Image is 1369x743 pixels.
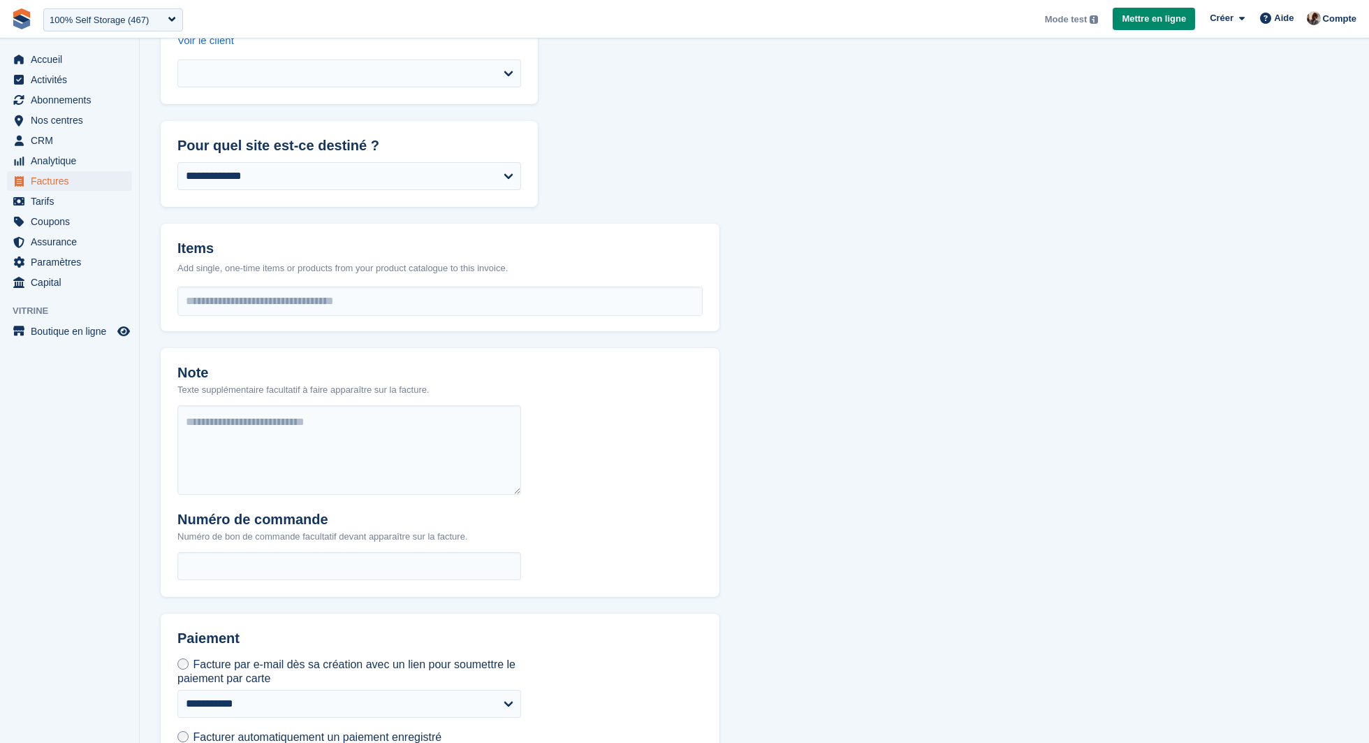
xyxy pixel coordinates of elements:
[1045,13,1088,27] span: Mode test
[31,273,115,292] span: Capital
[177,658,515,684] span: Facture par e-mail dès sa création avec un lien pour soumettre le paiement par carte
[31,252,115,272] span: Paramètres
[7,252,132,272] a: menu
[7,110,132,130] a: menu
[177,658,189,670] input: Facture par e-mail dès sa création avec un lien pour soumettre le paiement par carte
[31,171,115,191] span: Factures
[7,322,132,341] a: menu
[177,512,468,528] h2: Numéro de commande
[31,131,115,150] span: CRM
[1210,11,1233,25] span: Créer
[1113,8,1195,31] a: Mettre en ligne
[31,212,115,231] span: Coupons
[31,232,115,252] span: Assurance
[177,530,468,544] p: Numéro de bon de commande facultatif devant apparaître sur la facture.
[7,171,132,191] a: menu
[177,34,234,46] a: Voir le client
[177,630,521,658] h2: Paiement
[31,110,115,130] span: Nos centres
[13,304,139,318] span: Vitrine
[7,90,132,110] a: menu
[7,50,132,69] a: menu
[1274,11,1294,25] span: Aide
[31,322,115,341] span: Boutique en ligne
[50,13,149,27] div: 100% Self Storage (467)
[7,212,132,231] a: menu
[31,90,115,110] span: Abonnements
[7,131,132,150] a: menu
[1090,15,1098,24] img: icon-info-grey-7440780725fd019a000dd9b08b2336e03edf1995a4989e88bcd33f0948082b44.svg
[7,232,132,252] a: menu
[7,273,132,292] a: menu
[177,383,430,397] p: Texte supplémentaire facultatif à faire apparaître sur la facture.
[1323,12,1356,26] span: Compte
[31,50,115,69] span: Accueil
[1122,12,1186,26] span: Mettre en ligne
[177,240,703,259] h2: Items
[193,731,441,743] span: Facturer automatiquement un paiement enregistré
[31,70,115,89] span: Activités
[115,323,132,340] a: Boutique d'aperçu
[11,8,32,29] img: stora-icon-8386f47178a22dfd0bd8f6a31ec36ba5ce8667c1dd55bd0f319d3a0aa187defe.svg
[7,192,132,211] a: menu
[1307,11,1321,25] img: Patrick Blanc
[7,151,132,171] a: menu
[177,138,521,154] h2: Pour quel site est-ce destiné ?
[177,365,430,381] h2: Note
[7,70,132,89] a: menu
[177,731,189,742] input: Facturer automatiquement un paiement enregistré
[31,192,115,211] span: Tarifs
[177,261,703,275] p: Add single, one-time items or products from your product catalogue to this invoice.
[31,151,115,171] span: Analytique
